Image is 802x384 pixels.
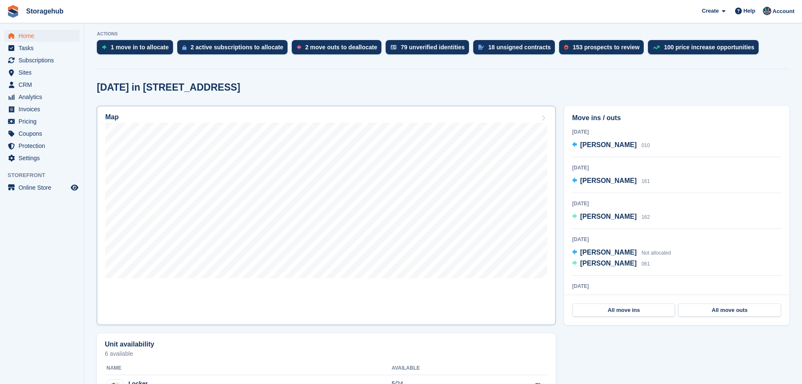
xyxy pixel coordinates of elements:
a: menu [4,182,80,193]
a: [PERSON_NAME] 061 [572,258,650,269]
a: menu [4,91,80,103]
a: menu [4,140,80,152]
span: [PERSON_NAME] [580,249,637,256]
a: menu [4,54,80,66]
a: 2 move outs to deallocate [292,40,386,59]
span: Online Store [19,182,69,193]
div: 100 price increase opportunities [664,44,754,51]
div: 18 unsigned contracts [488,44,551,51]
span: [PERSON_NAME] [580,213,637,220]
th: Name [105,362,392,375]
a: 100 price increase opportunities [648,40,763,59]
a: [PERSON_NAME] 010 [572,140,650,151]
a: menu [4,152,80,164]
h2: [DATE] in [STREET_ADDRESS] [97,82,240,93]
p: 6 available [105,351,548,357]
span: 010 [642,142,650,148]
a: menu [4,115,80,127]
div: 79 unverified identities [401,44,465,51]
a: All move ins [573,303,675,317]
a: Map [97,106,556,325]
img: contract_signature_icon-13c848040528278c33f63329250d36e43548de30e8caae1d1a13099fd9432cc5.svg [478,45,484,50]
a: Storagehub [23,4,67,18]
div: 1 move in to allocate [111,44,169,51]
span: Home [19,30,69,42]
img: move_ins_to_allocate_icon-fdf77a2bb77ea45bf5b3d319d69a93e2d87916cf1d5bf7949dd705db3b84f3ca.svg [102,45,107,50]
a: Preview store [69,183,80,193]
span: Tasks [19,42,69,54]
a: 79 unverified identities [386,40,473,59]
img: verify_identity-adf6edd0f0f0b5bbfe63781bf79b02c33cf7c696d77639b501bdc392416b5a36.svg [391,45,397,50]
a: menu [4,67,80,78]
div: [DATE] [572,128,781,136]
a: [PERSON_NAME] Not allocated [572,247,671,258]
p: ACTIONS [97,31,789,37]
span: Subscriptions [19,54,69,66]
img: price_increase_opportunities-93ffe204e8149a01c8c9dc8f82e8f89637d9d84a8eef4429ea346261dce0b2c0.svg [653,46,660,49]
span: Pricing [19,115,69,127]
div: 2 move outs to deallocate [305,44,377,51]
span: 162 [642,214,650,220]
span: Sites [19,67,69,78]
span: [PERSON_NAME] [580,260,637,267]
span: Help [743,7,755,15]
a: menu [4,42,80,54]
span: 061 [642,261,650,267]
img: active_subscription_to_allocate_icon-d502201f5373d7db506a760aba3b589e785aa758c864c3986d89f69b8ff3... [182,45,187,50]
span: Invoices [19,103,69,115]
h2: Move ins / outs [572,113,781,123]
span: 161 [642,178,650,184]
a: menu [4,30,80,42]
span: [PERSON_NAME] [580,141,637,148]
div: [DATE] [572,164,781,172]
a: 2 active subscriptions to allocate [177,40,292,59]
span: [PERSON_NAME] [580,177,637,184]
a: menu [4,103,80,115]
a: [PERSON_NAME] 162 [572,212,650,223]
span: Not allocated [642,250,671,256]
div: [DATE] [572,200,781,207]
h2: Map [105,113,119,121]
div: 153 prospects to review [573,44,639,51]
span: Create [702,7,719,15]
span: CRM [19,79,69,91]
img: move_outs_to_deallocate_icon-f764333ba52eb49d3ac5e1228854f67142a1ed5810a6f6cc68b1a99e826820c5.svg [297,45,301,50]
span: Coupons [19,128,69,140]
div: 2 active subscriptions to allocate [191,44,283,51]
span: Settings [19,152,69,164]
th: Available [392,362,488,375]
a: [PERSON_NAME] 161 [572,176,650,187]
a: menu [4,79,80,91]
span: Protection [19,140,69,152]
h2: Unit availability [105,341,154,348]
a: 153 prospects to review [559,40,648,59]
div: [DATE] [572,236,781,243]
img: stora-icon-8386f47178a22dfd0bd8f6a31ec36ba5ce8667c1dd55bd0f319d3a0aa187defe.svg [7,5,19,18]
span: Analytics [19,91,69,103]
img: Anirudh Muralidharan [763,7,771,15]
img: prospect-51fa495bee0391a8d652442698ab0144808aea92771e9ea1ae160a38d050c398.svg [564,45,568,50]
a: All move outs [678,303,781,317]
a: menu [4,128,80,140]
span: Account [773,7,794,16]
span: Storefront [8,171,84,180]
a: 18 unsigned contracts [473,40,560,59]
a: 1 move in to allocate [97,40,177,59]
div: [DATE] [572,282,781,290]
